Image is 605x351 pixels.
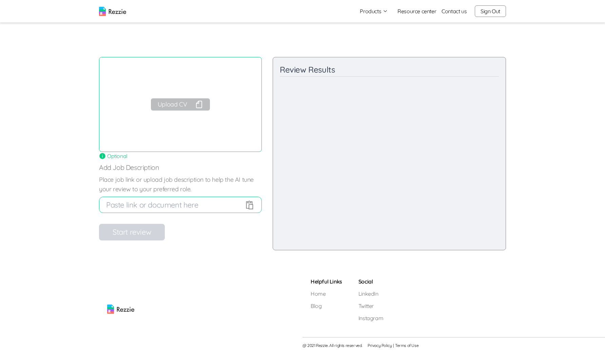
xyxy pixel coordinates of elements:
a: Privacy Policy [368,343,392,348]
button: Start review [99,224,165,240]
img: logo [99,7,126,16]
div: Review Results [280,64,499,77]
a: Twitter [358,302,383,310]
a: Terms of Use [395,343,418,348]
a: Blog [311,302,342,310]
div: Optional [99,152,262,160]
a: Resource center [397,7,436,15]
span: | [393,343,394,348]
a: Contact us [442,7,467,15]
span: @ 2021 Rezzie. All rights reserved. [302,343,362,348]
button: Products [360,7,388,15]
a: LinkedIn [358,290,383,298]
h5: Social [358,277,383,286]
input: Paste link or document here [106,197,245,213]
p: Add Job Description [99,163,262,172]
button: Upload CV [151,98,210,111]
a: Home [311,290,342,298]
h5: Helpful Links [311,277,342,286]
a: Instagram [358,314,383,322]
img: rezzie logo [107,277,134,314]
button: Sign Out [475,5,506,17]
label: Place job link or upload job description to help the AI tune your review to your preferred role. [99,175,262,194]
